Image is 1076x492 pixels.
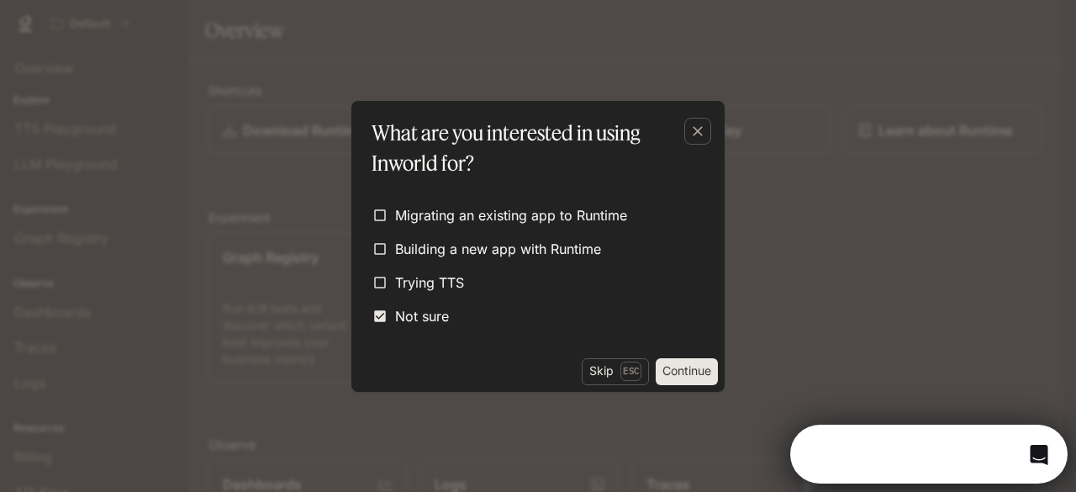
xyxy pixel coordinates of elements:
span: Migrating an existing app to Runtime [395,205,627,225]
p: Esc [620,362,641,380]
iframe: Intercom live chat discovery launcher [790,425,1068,484]
button: Continue [656,358,718,385]
span: Not sure [395,306,449,326]
div: Open Intercom Messenger [7,7,291,53]
div: The team typically replies in under 2h [18,28,241,45]
button: SkipEsc [582,358,649,385]
p: What are you interested in using Inworld for? [372,118,698,178]
span: Trying TTS [395,272,464,293]
span: Building a new app with Runtime [395,239,601,259]
div: Need help? [18,14,241,28]
iframe: Intercom live chat [1019,435,1059,475]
